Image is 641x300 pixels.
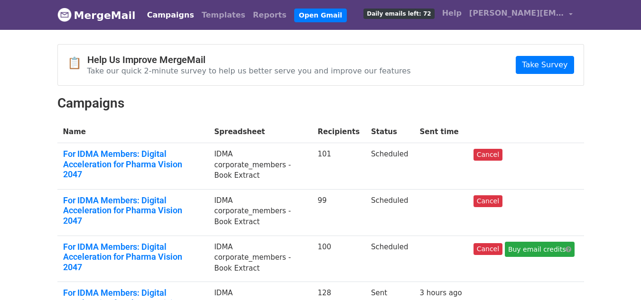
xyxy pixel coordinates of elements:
[312,189,365,236] td: 99
[208,121,312,143] th: Spreadsheet
[294,9,347,22] a: Open Gmail
[63,242,203,273] a: For IDMA Members: Digital Acceleration for Pharma Vision 2047
[87,54,411,65] h4: Help Us Improve MergeMail
[198,6,249,25] a: Templates
[474,195,502,207] a: Cancel
[312,121,365,143] th: Recipients
[208,143,312,190] td: IDMA corporate_members - Book Extract
[474,149,502,161] a: Cancel
[87,66,411,76] p: Take our quick 2-minute survey to help us better serve you and improve our features
[474,243,502,255] a: Cancel
[365,121,414,143] th: Status
[57,121,209,143] th: Name
[438,4,465,23] a: Help
[249,6,290,25] a: Reports
[516,56,574,74] a: Take Survey
[208,189,312,236] td: IDMA corporate_members - Book Extract
[420,289,462,297] a: 3 hours ago
[67,56,87,70] span: 📋
[360,4,438,23] a: Daily emails left: 72
[63,149,203,180] a: For IDMA Members: Digital Acceleration for Pharma Vision 2047
[365,236,414,282] td: Scheduled
[365,189,414,236] td: Scheduled
[505,242,575,257] a: Buy email credits
[465,4,576,26] a: [PERSON_NAME][EMAIL_ADDRESS][PERSON_NAME][DOMAIN_NAME]
[414,121,468,143] th: Sent time
[57,95,584,111] h2: Campaigns
[312,236,365,282] td: 100
[365,143,414,190] td: Scheduled
[63,195,203,226] a: For IDMA Members: Digital Acceleration for Pharma Vision 2047
[312,143,365,190] td: 101
[57,5,136,25] a: MergeMail
[143,6,198,25] a: Campaigns
[208,236,312,282] td: IDMA corporate_members - Book Extract
[363,9,434,19] span: Daily emails left: 72
[469,8,564,19] span: [PERSON_NAME][EMAIL_ADDRESS][PERSON_NAME][DOMAIN_NAME]
[57,8,72,22] img: MergeMail logo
